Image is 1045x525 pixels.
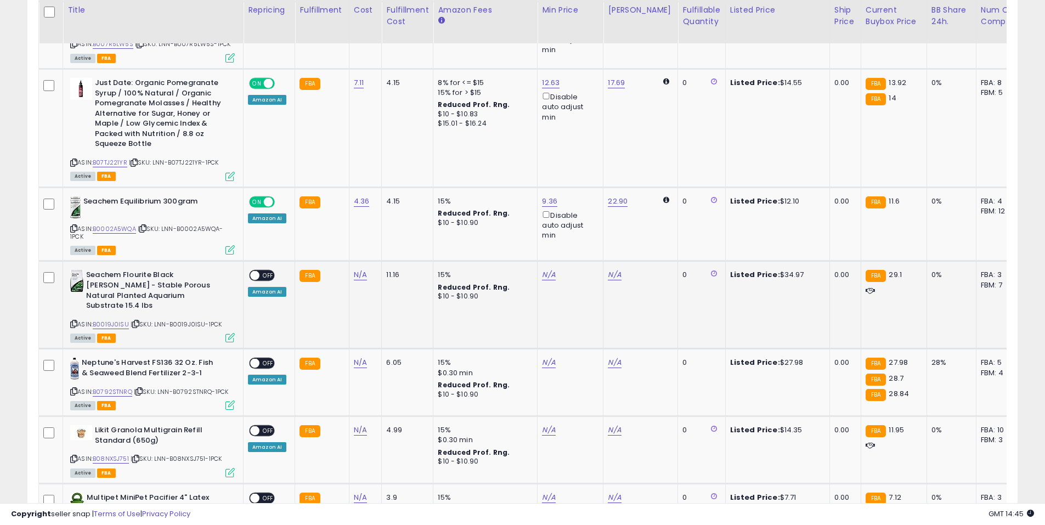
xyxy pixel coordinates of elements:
[93,158,127,167] a: B07TJ221YR
[248,95,286,105] div: Amazon AI
[438,208,510,218] b: Reduced Prof. Rng.
[438,100,510,109] b: Reduced Prof. Rng.
[93,320,129,329] a: B0019J0ISU
[931,4,971,27] div: BB Share 24h.
[981,280,1017,290] div: FBM: 7
[70,78,92,100] img: 31z859cXREL._SL40_.jpg
[866,93,886,105] small: FBA
[542,77,560,88] a: 12.63
[931,196,968,206] div: 0%
[259,426,277,436] span: OFF
[135,39,230,48] span: | SKU: LNN-B007R5LW5S-1PCK
[889,196,900,206] span: 11.6
[70,196,81,218] img: 41Ad6ikjMyL._SL40_.jpg
[981,358,1017,368] div: FBA: 5
[354,425,367,436] a: N/A
[730,196,780,206] b: Listed Price:
[97,401,116,410] span: FBA
[438,368,529,378] div: $0.30 min
[354,196,370,207] a: 4.36
[542,269,555,280] a: N/A
[438,78,529,88] div: 8% for <= $15
[438,457,529,466] div: $10 - $10.90
[889,357,908,368] span: 27.98
[730,358,821,368] div: $27.98
[93,387,132,397] a: B0792STNRQ
[682,196,716,206] div: 0
[730,270,821,280] div: $34.97
[981,270,1017,280] div: FBA: 3
[70,196,235,254] div: ASIN:
[248,375,286,385] div: Amazon AI
[981,435,1017,445] div: FBM: 3
[438,358,529,368] div: 15%
[730,425,821,435] div: $14.35
[131,320,222,329] span: | SKU: LNN-B0019J0ISU-1PCK
[248,442,286,452] div: Amazon AI
[889,93,896,103] span: 14
[93,39,133,49] a: B007R5LW5S
[438,390,529,399] div: $10 - $10.90
[354,77,364,88] a: 7.11
[273,197,291,206] span: OFF
[608,492,621,503] a: N/A
[70,358,235,409] div: ASIN:
[889,388,909,399] span: 28.84
[542,357,555,368] a: N/A
[438,270,529,280] div: 15%
[981,88,1017,98] div: FBM: 5
[438,110,529,119] div: $10 - $10.83
[866,4,922,27] div: Current Buybox Price
[438,218,529,228] div: $10 - $10.90
[608,425,621,436] a: N/A
[386,425,425,435] div: 4.99
[866,78,886,90] small: FBA
[931,78,968,88] div: 0%
[438,196,529,206] div: 15%
[95,78,228,152] b: Just Date: Organic Pomegranate Syrup / 100% Natural / Organic Pomegranate Molasses / Healthy Alte...
[248,4,290,16] div: Repricing
[300,270,320,282] small: FBA
[988,509,1034,519] span: 2025-10-7 14:45 GMT
[70,246,95,255] span: All listings currently available for purchase on Amazon
[438,119,529,128] div: $15.01 - $16.24
[300,4,344,16] div: Fulfillment
[70,224,223,241] span: | SKU: LNN-B0002A5WQA-1PCK
[866,389,886,401] small: FBA
[300,425,320,437] small: FBA
[259,271,277,280] span: OFF
[386,196,425,206] div: 4.15
[70,10,235,61] div: ASIN:
[438,425,529,435] div: 15%
[83,196,217,210] b: Seachem Equilibrium 300gram
[94,509,140,519] a: Terms of Use
[608,269,621,280] a: N/A
[682,425,716,435] div: 0
[354,492,367,503] a: N/A
[11,509,190,520] div: seller snap | |
[438,4,533,16] div: Amazon Fees
[866,374,886,386] small: FBA
[889,492,901,503] span: 7.12
[250,79,264,88] span: ON
[889,77,906,88] span: 13.92
[93,224,136,234] a: B0002A5WQA
[889,425,904,435] span: 11.95
[86,270,219,313] b: Seachem Flourite Black [PERSON_NAME] - Stable Porous Natural Planted Aquarium Substrate 15.4 lbs
[834,4,856,27] div: Ship Price
[70,270,83,292] img: 41Wdiu0BD4L._SL40_.jpg
[889,373,903,383] span: 28.7
[70,358,79,380] img: 41Db0sqK7eL._SL40_.jpg
[97,334,116,343] span: FBA
[438,88,529,98] div: 15% for > $15
[70,425,235,476] div: ASIN:
[866,358,886,370] small: FBA
[866,270,886,282] small: FBA
[386,78,425,88] div: 4.15
[834,78,852,88] div: 0.00
[542,209,595,241] div: Disable auto adjust min
[730,425,780,435] b: Listed Price:
[834,358,852,368] div: 0.00
[70,270,235,341] div: ASIN:
[386,4,428,27] div: Fulfillment Cost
